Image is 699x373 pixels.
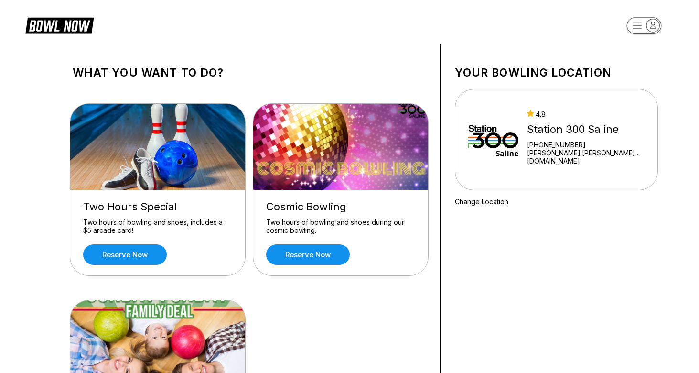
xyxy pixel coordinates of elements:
img: Station 300 Saline [468,104,519,176]
div: [PHONE_NUMBER] [527,141,645,149]
img: Cosmic Bowling [253,104,429,190]
div: Two hours of bowling and shoes during our cosmic bowling. [266,218,415,235]
div: Station 300 Saline [527,123,645,136]
a: Change Location [455,197,508,206]
h1: What you want to do? [73,66,426,79]
a: [PERSON_NAME].[PERSON_NAME]...[DOMAIN_NAME] [527,149,645,165]
div: Two Hours Special [83,200,232,213]
a: Reserve now [266,244,350,265]
div: 4.8 [527,110,645,118]
h1: Your bowling location [455,66,658,79]
img: Two Hours Special [70,104,246,190]
div: Two hours of bowling and shoes, includes a $5 arcade card! [83,218,232,235]
div: Cosmic Bowling [266,200,415,213]
a: Reserve now [83,244,167,265]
